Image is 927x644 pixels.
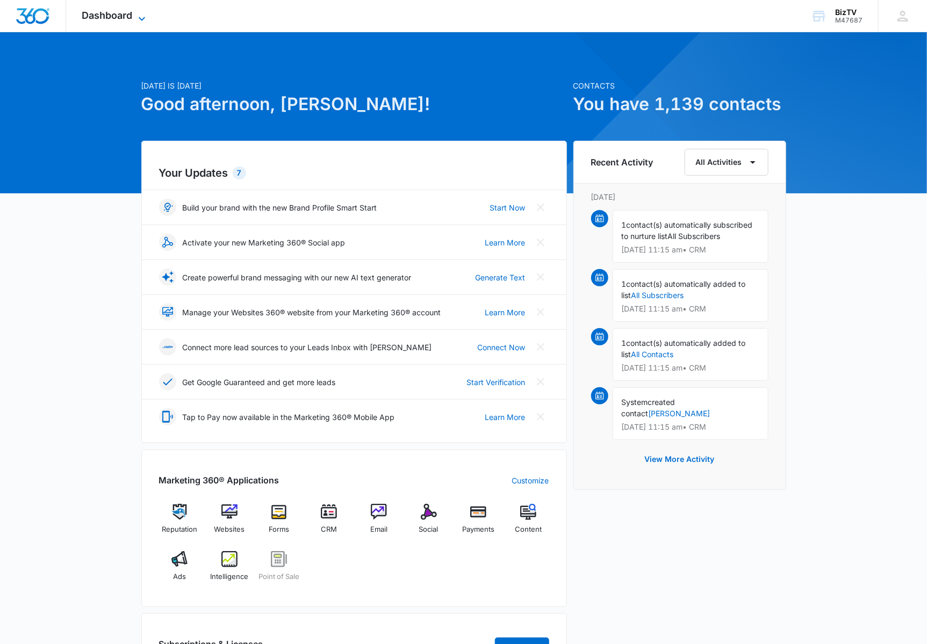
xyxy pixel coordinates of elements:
[233,167,246,179] div: 7
[835,8,863,17] div: account name
[458,504,499,542] a: Payments
[485,237,526,248] a: Learn More
[622,220,627,229] span: 1
[141,80,567,91] p: [DATE] is [DATE]
[159,504,200,542] a: Reputation
[258,571,299,582] span: Point of Sale
[508,504,549,542] a: Content
[370,524,387,535] span: Email
[668,231,721,241] span: All Subscribers
[485,307,526,318] a: Learn More
[258,551,300,590] a: Point of Sale
[183,202,377,213] p: Build your brand with the new Brand Profile Smart Start
[622,364,759,372] p: [DATE] 11:15 am • CRM
[408,504,449,542] a: Social
[258,504,300,542] a: Forms
[622,220,753,241] span: contact(s) automatically subscribed to nurture list
[622,397,648,407] span: System
[512,475,549,486] a: Customize
[622,246,759,254] p: [DATE] 11:15 am • CRM
[532,199,549,216] button: Close
[532,408,549,425] button: Close
[183,342,432,353] p: Connect more lead sources to your Leads Inbox with [PERSON_NAME]
[269,524,289,535] span: Forms
[622,423,759,431] p: [DATE] 11:15 am • CRM
[631,291,684,300] a: All Subscribers
[358,504,400,542] a: Email
[622,305,759,313] p: [DATE] 11:15 am • CRM
[515,524,542,535] span: Content
[622,279,627,288] span: 1
[462,524,494,535] span: Payments
[183,377,336,388] p: Get Google Guaranteed and get more leads
[209,504,250,542] a: Websites
[141,91,567,117] h1: Good afternoon, [PERSON_NAME]!
[685,149,768,176] button: All Activities
[478,342,526,353] a: Connect Now
[532,373,549,390] button: Close
[622,279,746,300] span: contact(s) automatically added to list
[209,551,250,590] a: Intelligence
[532,338,549,356] button: Close
[321,524,337,535] span: CRM
[183,272,412,283] p: Create powerful brand messaging with our new AI text generator
[634,446,725,472] button: View More Activity
[490,202,526,213] a: Start Now
[173,571,186,582] span: Ads
[591,156,653,169] h6: Recent Activity
[622,397,676,418] span: created contact
[476,272,526,283] a: Generate Text
[210,571,248,582] span: Intelligence
[532,234,549,251] button: Close
[159,165,549,181] h2: Your Updates
[591,191,768,202] p: [DATE]
[308,504,350,542] a: CRM
[214,524,245,535] span: Websites
[622,338,627,348] span: 1
[419,524,439,535] span: Social
[622,338,746,359] span: contact(s) automatically added to list
[485,411,526,423] a: Learn More
[82,10,133,21] span: Dashboard
[835,17,863,24] div: account id
[573,80,786,91] p: Contacts
[467,377,526,388] a: Start Verification
[183,307,441,318] p: Manage your Websites 360® website from your Marketing 360® account
[162,524,197,535] span: Reputation
[631,350,674,359] a: All Contacts
[573,91,786,117] h1: You have 1,139 contacts
[532,303,549,321] button: Close
[159,551,200,590] a: Ads
[183,411,395,423] p: Tap to Pay now available in the Marketing 360® Mobile App
[159,474,279,487] h2: Marketing 360® Applications
[532,269,549,286] button: Close
[183,237,346,248] p: Activate your new Marketing 360® Social app
[649,409,710,418] a: [PERSON_NAME]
